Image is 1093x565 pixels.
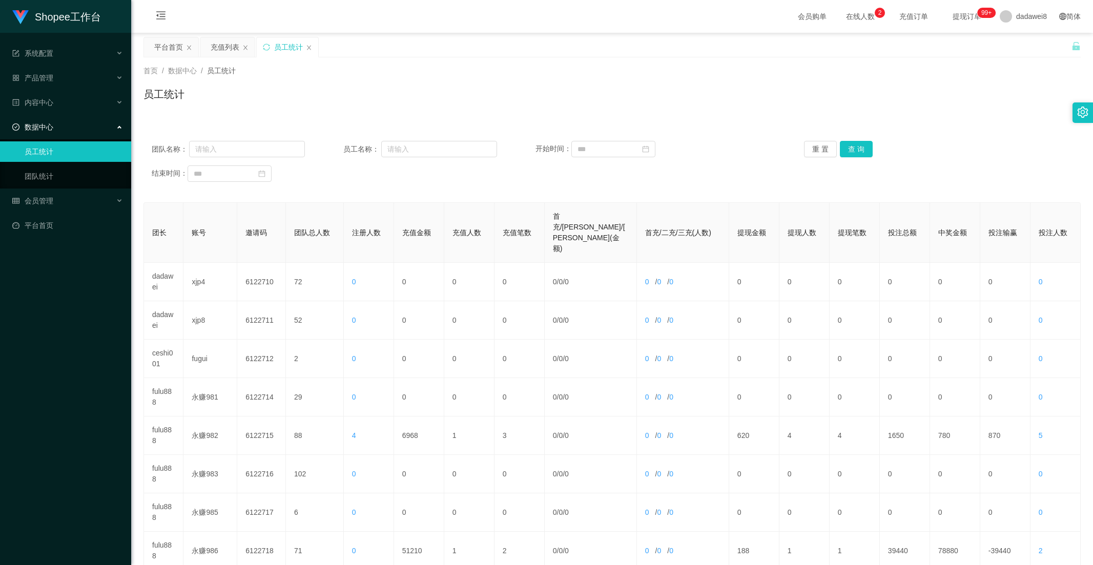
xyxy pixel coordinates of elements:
span: 0 [553,547,557,555]
td: / / [637,378,729,416]
td: 永赚985 [183,493,237,532]
span: 充值订单 [894,13,933,20]
i: 图标: profile [12,99,19,106]
span: 0 [645,354,649,363]
td: 6122710 [237,263,286,301]
span: 0 [559,470,563,478]
td: ceshi001 [144,340,183,378]
span: 0 [559,316,563,324]
span: 充值金额 [402,228,431,237]
i: 图标: close [242,45,249,51]
span: 0 [352,470,356,478]
td: 0 [830,340,880,378]
span: 0 [559,278,563,286]
td: / / [545,455,637,493]
td: / / [637,340,729,378]
sup: 2 [875,8,885,18]
td: 0 [980,378,1030,416]
td: 0 [930,301,980,340]
span: / [201,67,203,75]
span: 首充/二充/三充(人数) [645,228,711,237]
span: 0 [565,354,569,363]
span: 0 [669,393,673,401]
td: 0 [394,340,444,378]
td: 0 [444,263,494,301]
span: 0 [565,470,569,478]
td: 0 [444,340,494,378]
span: 0 [1039,393,1043,401]
td: / / [545,416,637,455]
td: 0 [394,301,444,340]
td: / / [545,340,637,378]
span: 0 [645,316,649,324]
td: 0 [880,455,930,493]
span: 0 [1039,316,1043,324]
input: 请输入 [381,141,497,157]
td: 0 [394,263,444,301]
td: 0 [494,263,545,301]
span: 员工名称： [343,144,381,155]
span: 0 [565,431,569,440]
td: 0 [980,455,1030,493]
i: 图标: unlock [1071,41,1081,51]
td: 0 [729,455,779,493]
span: 0 [669,354,673,363]
span: 首页 [143,67,158,75]
td: 0 [980,301,1030,340]
p: 2 [878,8,882,18]
span: 内容中心 [12,98,53,107]
span: 结束时间： [152,169,188,177]
span: 0 [645,470,649,478]
span: 0 [1039,278,1043,286]
span: 投注总额 [888,228,917,237]
i: 图标: sync [263,44,270,51]
sup: 267 [977,8,996,18]
span: 0 [669,508,673,516]
td: / / [637,455,729,493]
td: / / [545,301,637,340]
i: 图标: appstore-o [12,74,19,81]
i: 图标: table [12,197,19,204]
td: 0 [880,263,930,301]
span: 在线人数 [841,13,880,20]
td: 2 [286,340,344,378]
div: 员工统计 [274,37,303,57]
td: 0 [729,263,779,301]
td: 6122711 [237,301,286,340]
span: 0 [352,354,356,363]
span: 0 [559,547,563,555]
i: 图标: check-circle-o [12,123,19,131]
span: 0 [352,393,356,401]
td: 0 [980,493,1030,532]
td: fugui [183,340,237,378]
td: 6 [286,493,344,532]
div: 平台首页 [154,37,183,57]
span: 团队名称： [152,144,189,155]
td: 0 [444,378,494,416]
h1: Shopee工作台 [35,1,101,33]
td: 0 [394,493,444,532]
span: 0 [553,278,557,286]
a: 图标: dashboard平台首页 [12,215,123,236]
td: 0 [444,301,494,340]
td: 870 [980,416,1030,455]
span: 0 [565,316,569,324]
td: 52 [286,301,344,340]
span: 0 [669,278,673,286]
span: 会员管理 [12,197,53,205]
i: 图标: setting [1077,107,1088,118]
td: 0 [930,493,980,532]
td: 0 [729,301,779,340]
td: 0 [980,340,1030,378]
span: 0 [1039,508,1043,516]
td: 0 [779,301,830,340]
td: 0 [779,378,830,416]
span: 提现人数 [788,228,816,237]
span: 0 [352,547,356,555]
td: 0 [880,340,930,378]
td: 6122715 [237,416,286,455]
span: 0 [669,316,673,324]
td: / / [637,493,729,532]
span: 0 [1039,354,1043,363]
span: 0 [669,547,673,555]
